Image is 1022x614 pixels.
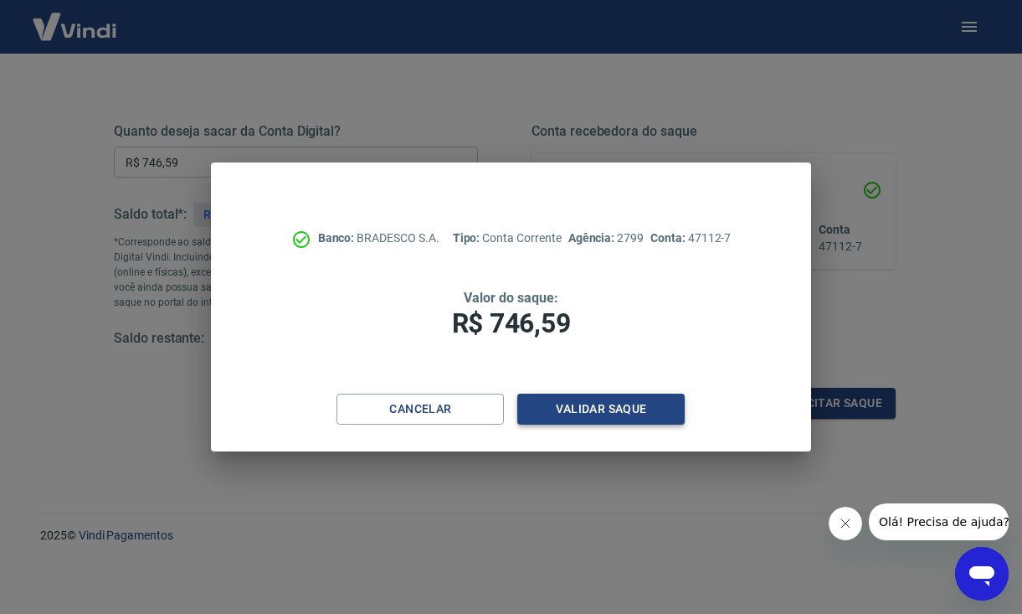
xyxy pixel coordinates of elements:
[955,547,1009,601] iframe: Botão para abrir a janela de mensagens
[10,12,141,25] span: Olá! Precisa de ajuda?
[568,231,618,245] span: Agência:
[650,231,688,245] span: Conta:
[452,307,571,339] span: R$ 746,59
[650,230,731,247] p: 47112-7
[318,230,439,247] p: BRADESCO S.A.
[869,503,1009,540] iframe: Mensagem da empresa
[568,230,644,247] p: 2799
[318,231,357,245] span: Banco:
[336,394,504,425] button: Cancelar
[517,394,685,425] button: Validar saque
[453,230,562,247] p: Conta Corrente
[829,507,862,540] iframe: Fechar mensagem
[453,231,483,245] span: Tipo:
[464,290,557,306] span: Valor do saque:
